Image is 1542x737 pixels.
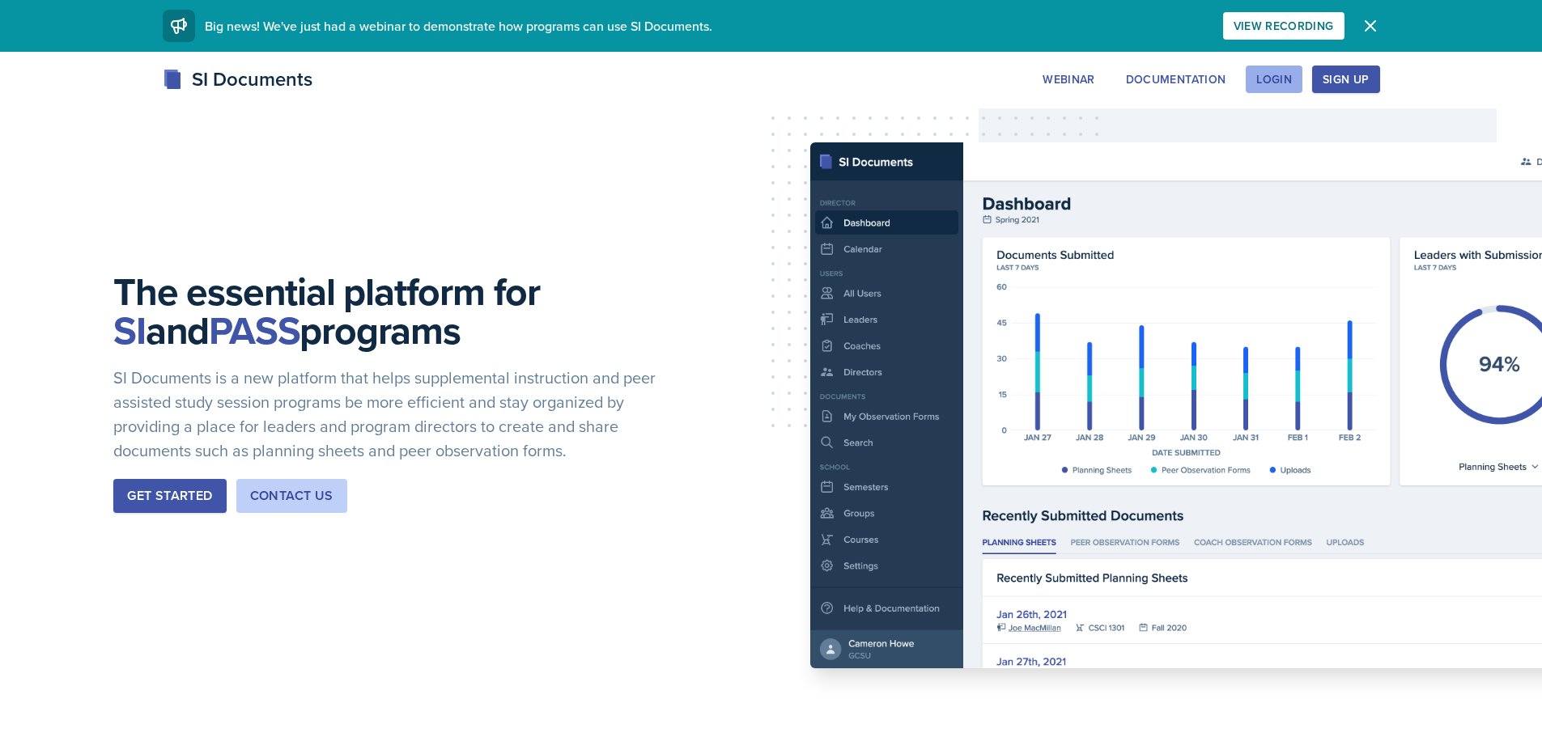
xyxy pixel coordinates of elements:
[1223,12,1344,40] button: View Recording
[127,486,212,506] div: Get Started
[1256,73,1292,86] div: Login
[1126,73,1226,86] div: Documentation
[1234,19,1334,32] div: View Recording
[1032,66,1105,93] button: Webinar
[1115,66,1237,93] button: Documentation
[1043,73,1094,86] div: Webinar
[236,479,347,513] button: Contact Us
[1312,66,1379,93] button: Sign Up
[1246,66,1302,93] button: Login
[163,65,312,94] div: SI Documents
[113,479,226,513] button: Get Started
[205,17,712,35] span: Big news! We've just had a webinar to demonstrate how programs can use SI Documents.
[250,486,333,506] div: Contact Us
[1323,73,1369,86] div: Sign Up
